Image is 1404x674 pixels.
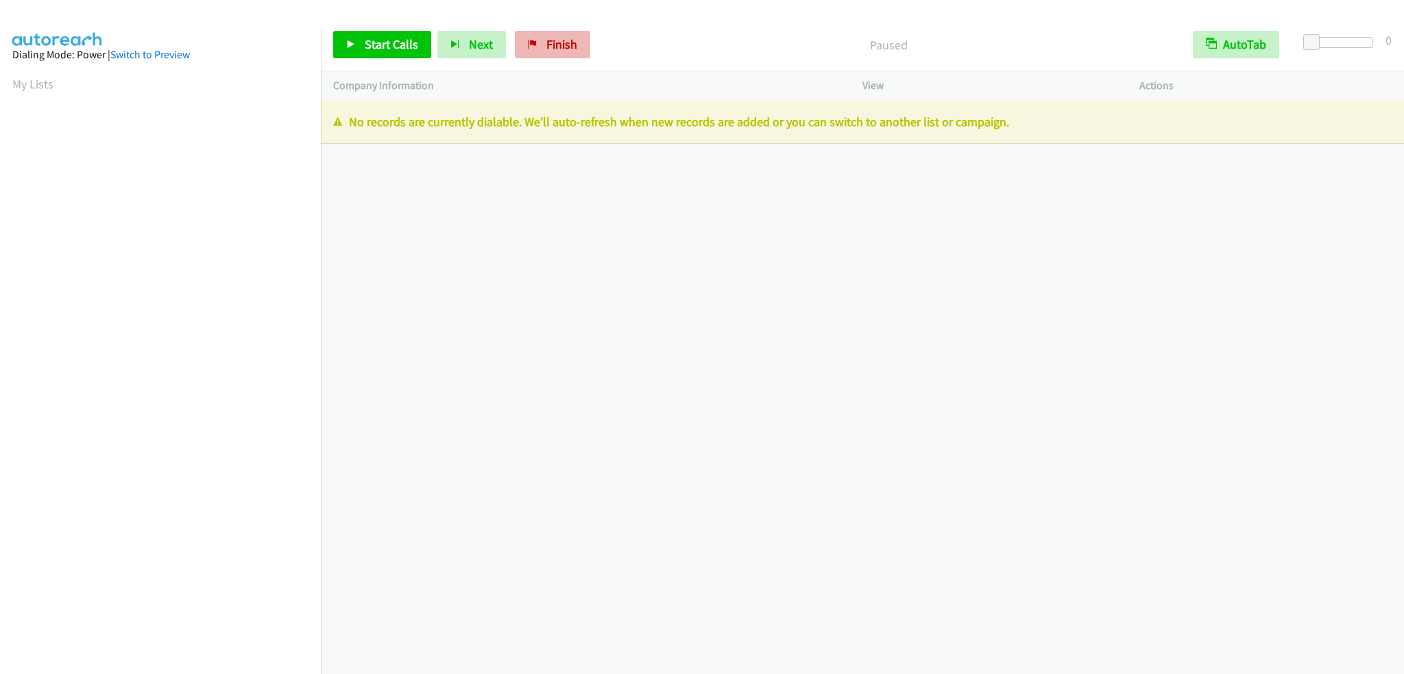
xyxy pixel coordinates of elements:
button: Next [437,31,506,58]
a: Start Calls [333,31,431,58]
div: Delay between calls (in seconds) [1310,37,1373,48]
p: Company Information [333,77,838,94]
div: 0 [1385,31,1392,49]
span: Next [469,36,493,52]
div: Dialing Mode: Power | [12,47,308,63]
p: Paused [609,36,1168,54]
span: Start Calls [365,36,418,52]
p: Actions [1139,77,1392,94]
a: Switch to Preview [110,48,190,61]
a: Finish [515,31,590,58]
button: AutoTab [1193,31,1279,58]
a: My Lists [12,76,53,92]
p: View [862,77,1115,94]
span: Finish [546,36,577,52]
p: No records are currently dialable. We'll auto-refresh when new records are added or you can switc... [333,112,1392,131]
